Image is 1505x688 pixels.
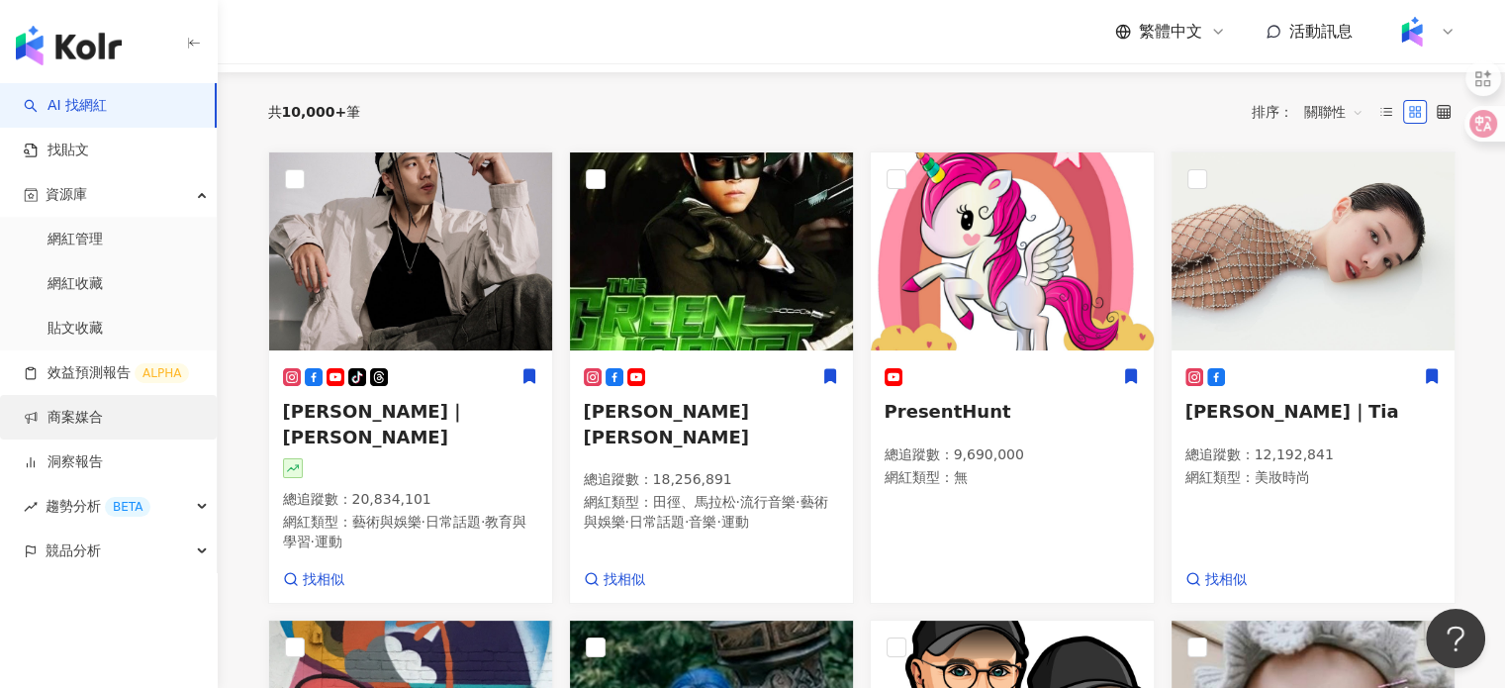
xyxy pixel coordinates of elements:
[24,363,189,383] a: 效益預測報告ALPHA
[1289,22,1353,41] span: 活動訊息
[736,494,740,510] span: ·
[268,104,361,120] div: 共 筆
[584,470,839,490] p: 總追蹤數 ： 18,256,891
[282,104,347,120] span: 10,000+
[685,514,689,530] span: ·
[1205,570,1247,590] span: 找相似
[689,514,716,530] span: 音樂
[315,534,342,549] span: 運動
[283,401,466,446] span: [PERSON_NAME]｜[PERSON_NAME]
[283,514,527,549] span: 教育與學習
[24,408,103,428] a: 商案媒合
[269,152,552,350] img: KOL Avatar
[46,529,101,573] span: 競品分析
[885,445,1140,465] p: 總追蹤數 ： 9,690,000
[885,401,1011,422] span: PresentHunt
[1172,152,1455,350] img: KOL Avatar
[24,452,103,472] a: 洞察報告
[1426,609,1485,668] iframe: Help Scout Beacon - Open
[268,151,553,605] a: KOL Avatar[PERSON_NAME]｜[PERSON_NAME]總追蹤數：20,834,101網紅類型：藝術與娛樂·日常話題·教育與學習·運動找相似
[1393,13,1431,50] img: Kolr%20app%20icon%20%281%29.png
[584,570,645,590] a: 找相似
[46,484,150,529] span: 趨勢分析
[584,401,749,446] span: [PERSON_NAME] [PERSON_NAME]
[352,514,422,530] span: 藝術與娛樂
[1185,401,1399,422] span: [PERSON_NAME]｜Tia
[604,570,645,590] span: 找相似
[569,151,854,605] a: KOL Avatar[PERSON_NAME] [PERSON_NAME]總追蹤數：18,256,891網紅類型：田徑、馬拉松·流行音樂·藝術與娛樂·日常話題·音樂·運動找相似
[629,514,685,530] span: 日常話題
[24,141,89,160] a: 找貼文
[1255,469,1310,485] span: 美妝時尚
[1139,21,1202,43] span: 繁體中文
[47,274,103,294] a: 網紅收藏
[105,497,150,517] div: BETA
[1185,468,1441,488] p: 網紅類型 ：
[46,172,87,217] span: 資源庫
[740,494,796,510] span: 流行音樂
[283,513,538,551] p: 網紅類型 ：
[283,570,344,590] a: 找相似
[1304,96,1364,128] span: 關聯性
[584,494,828,530] span: 藝術與娛樂
[870,151,1155,605] a: KOL AvatarPresentHunt總追蹤數：9,690,000網紅類型：無
[303,570,344,590] span: 找相似
[16,26,122,65] img: logo
[283,490,538,510] p: 總追蹤數 ： 20,834,101
[47,319,103,339] a: 貼文收藏
[1171,151,1456,605] a: KOL Avatar[PERSON_NAME]｜Tia總追蹤數：12,192,841網紅類型：美妝時尚找相似
[871,152,1154,350] img: KOL Avatar
[796,494,800,510] span: ·
[425,514,481,530] span: 日常話題
[653,494,736,510] span: 田徑、馬拉松
[24,500,38,514] span: rise
[481,514,485,530] span: ·
[885,468,1140,488] p: 網紅類型 ： 無
[422,514,425,530] span: ·
[24,96,107,116] a: searchAI 找網紅
[1185,570,1247,590] a: 找相似
[716,514,720,530] span: ·
[311,534,315,549] span: ·
[1252,96,1374,128] div: 排序：
[1185,445,1441,465] p: 總追蹤數 ： 12,192,841
[584,493,839,532] p: 網紅類型 ：
[625,514,629,530] span: ·
[47,230,103,249] a: 網紅管理
[570,152,853,350] img: KOL Avatar
[721,514,749,530] span: 運動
